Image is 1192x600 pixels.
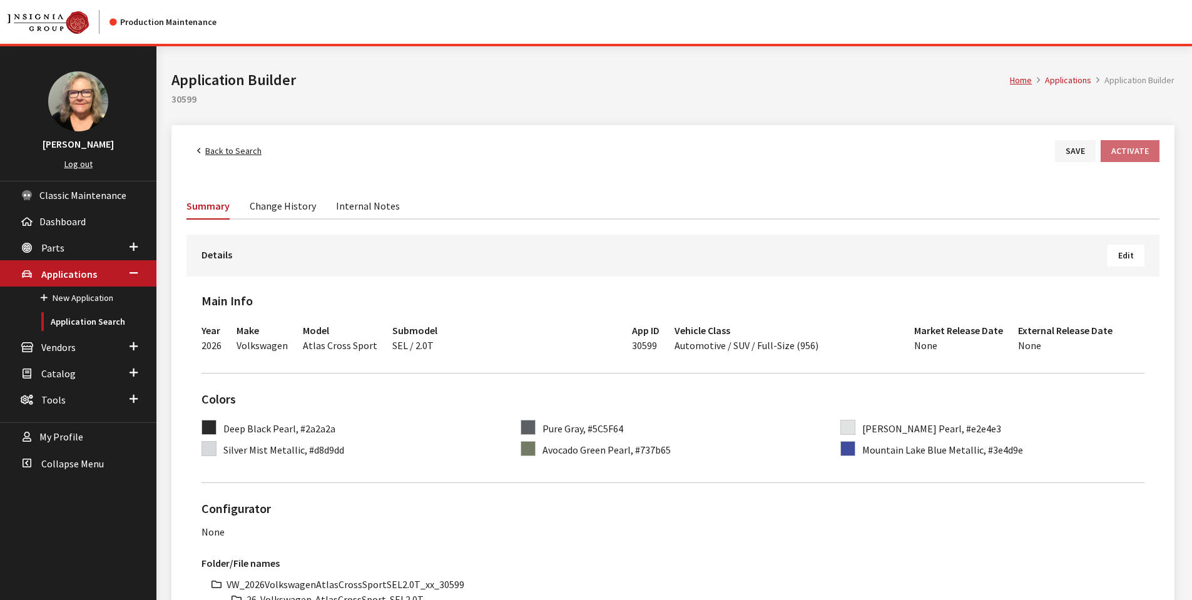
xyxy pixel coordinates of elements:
[201,339,222,352] span: 2026
[201,323,222,338] h3: Year
[1055,140,1096,162] button: Save
[41,457,104,470] span: Collapse Menu
[39,431,83,444] span: My Profile
[171,69,1010,91] h1: Application Builder
[1018,323,1113,338] h3: External Release Date
[201,245,1144,267] h3: Details
[41,268,97,280] span: Applications
[588,422,623,435] span: #5C5F64
[862,444,986,456] span: Mountain Lake Blue Metallic,
[303,323,377,338] h3: Model
[201,292,1144,310] h2: Main Info
[1108,245,1144,267] button: Edit Details
[309,444,344,456] span: #d8d9dd
[1091,74,1174,87] li: Application Builder
[223,422,298,435] span: Deep Black Pearl,
[41,341,76,353] span: Vendors
[237,339,288,352] span: Volkswagen
[1118,250,1134,261] span: Edit
[988,444,1023,456] span: #3e4d9e
[186,140,272,162] a: Back to Search
[635,444,671,456] span: #737b65
[201,390,1144,409] h2: Colors
[675,339,818,352] span: Automotive / SUV / Full-Size (956)
[41,242,64,254] span: Parts
[8,10,110,34] a: Insignia Group logo
[201,524,1144,539] div: None
[64,158,93,170] a: Log out
[300,422,335,435] span: #2a2a2a
[8,11,89,34] img: Catalog Maintenance
[13,136,144,151] h3: [PERSON_NAME]
[1010,74,1032,86] a: Home
[227,577,1144,592] li: VW_2026VolkswagenAtlasCrossSportSEL2.0T_xx_30599
[186,192,230,220] a: Summary
[543,422,586,435] span: Pure Gray,
[966,422,1001,435] span: #e2e4e3
[303,339,377,352] span: Atlas Cross Sport
[48,71,108,131] img: Susan Dakes
[914,339,937,352] span: None
[250,192,316,218] a: Change History
[1018,339,1041,352] span: None
[201,499,1144,518] h2: Configurator
[675,323,899,338] h3: Vehicle Class
[632,323,660,338] h3: App ID
[237,323,288,338] h3: Make
[632,339,657,352] span: 30599
[223,444,307,456] span: Silver Mist Metallic,
[914,323,1003,338] h3: Market Release Date
[201,556,1144,571] h3: Folder/File names
[41,394,66,406] span: Tools
[110,16,216,29] div: Production Maintenance
[543,444,633,456] span: Avocado Green Pearl,
[41,367,76,380] span: Catalog
[862,422,964,435] span: [PERSON_NAME] Pearl,
[171,91,1174,106] h2: 30599
[392,323,617,338] h3: Submodel
[1032,74,1091,87] li: Applications
[39,215,86,228] span: Dashboard
[392,339,434,352] span: SEL / 2.0T
[336,192,400,218] a: Internal Notes
[39,189,126,201] span: Classic Maintenance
